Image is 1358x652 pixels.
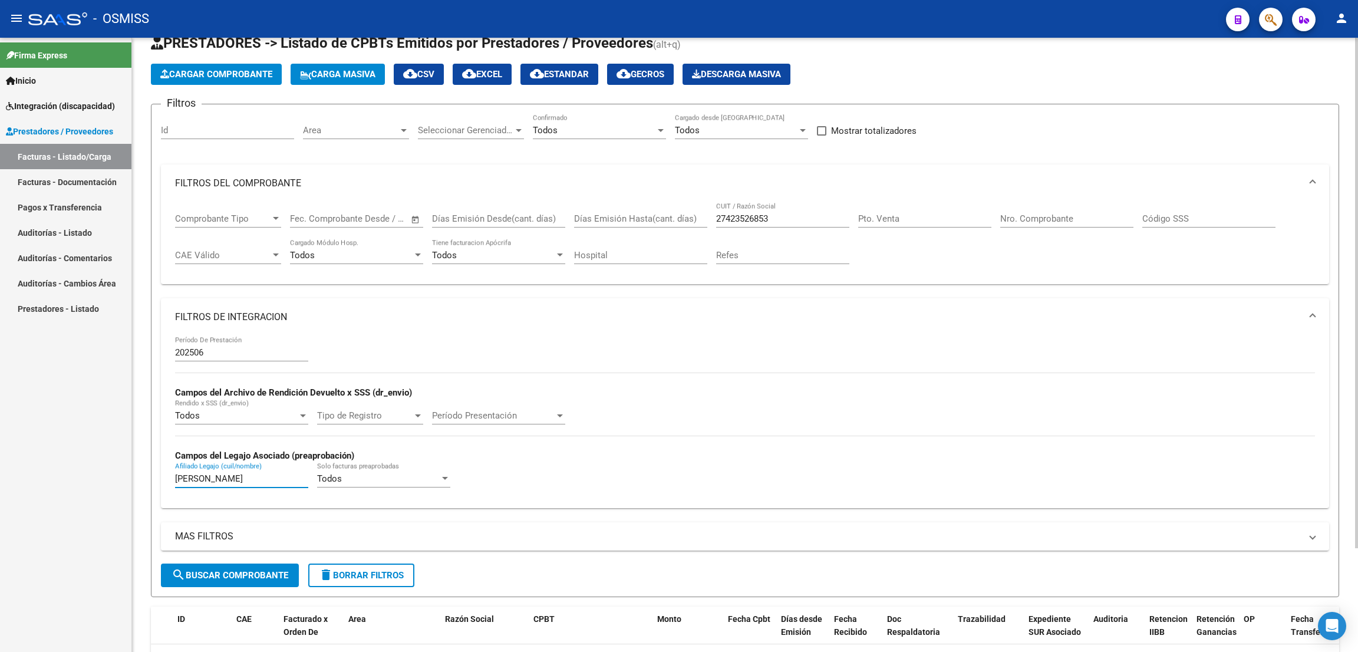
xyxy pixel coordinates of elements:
span: Area [303,125,398,136]
span: Expediente SUR Asociado [1029,614,1081,637]
span: Fecha Cpbt [728,614,770,624]
span: CSV [403,69,434,80]
span: Carga Masiva [300,69,375,80]
span: Inicio [6,74,36,87]
span: Prestadores / Proveedores [6,125,113,138]
mat-icon: delete [319,568,333,582]
span: CAE [236,614,252,624]
mat-panel-title: FILTROS DE INTEGRACION [175,311,1301,324]
span: ID [177,614,185,624]
span: Gecros [617,69,664,80]
mat-icon: search [172,568,186,582]
span: Facturado x Orden De [284,614,328,637]
button: Cargar Comprobante [151,64,282,85]
span: - OSMISS [93,6,149,32]
span: Todos [175,410,200,421]
span: Todos [533,125,558,136]
span: OP [1244,614,1255,624]
mat-expansion-panel-header: MAS FILTROS [161,522,1329,551]
span: Todos [317,473,342,484]
button: EXCEL [453,64,512,85]
span: Trazabilidad [958,614,1006,624]
span: PRESTADORES -> Listado de CPBTs Emitidos por Prestadores / Proveedores [151,35,653,51]
button: Estandar [520,64,598,85]
span: Buscar Comprobante [172,570,288,581]
span: Area [348,614,366,624]
mat-expansion-panel-header: FILTROS DE INTEGRACION [161,298,1329,336]
span: Todos [675,125,700,136]
span: CPBT [533,614,555,624]
button: Carga Masiva [291,64,385,85]
span: Comprobante Tipo [175,213,271,224]
span: Días desde Emisión [781,614,822,637]
span: CAE Válido [175,250,271,261]
mat-icon: person [1334,11,1349,25]
span: Retención Ganancias [1197,614,1237,637]
mat-panel-title: MAS FILTROS [175,530,1301,543]
span: Doc Respaldatoria [887,614,940,637]
app-download-masive: Descarga masiva de comprobantes (adjuntos) [683,64,790,85]
span: Estandar [530,69,589,80]
button: Descarga Masiva [683,64,790,85]
div: FILTROS DEL COMPROBANTE [161,202,1329,285]
mat-icon: cloud_download [530,67,544,81]
span: Todos [290,250,315,261]
mat-icon: cloud_download [462,67,476,81]
div: FILTROS DE INTEGRACION [161,336,1329,508]
span: EXCEL [462,69,502,80]
span: Monto [657,614,681,624]
strong: Campos del Legajo Asociado (preaprobación) [175,450,354,461]
span: Retencion IIBB [1149,614,1188,637]
span: (alt+q) [653,39,681,50]
span: Todos [432,250,457,261]
button: Gecros [607,64,674,85]
span: Auditoria [1093,614,1128,624]
div: Open Intercom Messenger [1318,612,1346,640]
span: Borrar Filtros [319,570,404,581]
mat-icon: cloud_download [617,67,631,81]
button: Open calendar [409,213,423,226]
span: Mostrar totalizadores [831,124,917,138]
span: Fecha Transferido [1291,614,1335,637]
button: CSV [394,64,444,85]
mat-expansion-panel-header: FILTROS DEL COMPROBANTE [161,164,1329,202]
input: Fecha inicio [290,213,338,224]
mat-icon: cloud_download [403,67,417,81]
span: Fecha Recibido [834,614,867,637]
mat-icon: menu [9,11,24,25]
button: Buscar Comprobante [161,564,299,587]
span: Descarga Masiva [692,69,781,80]
button: Borrar Filtros [308,564,414,587]
span: Tipo de Registro [317,410,413,421]
h3: Filtros [161,95,202,111]
span: Período Presentación [432,410,555,421]
span: Razón Social [445,614,494,624]
span: Cargar Comprobante [160,69,272,80]
mat-panel-title: FILTROS DEL COMPROBANTE [175,177,1301,190]
input: Fecha fin [348,213,406,224]
span: Integración (discapacidad) [6,100,115,113]
strong: Campos del Archivo de Rendición Devuelto x SSS (dr_envio) [175,387,412,398]
span: Seleccionar Gerenciador [418,125,513,136]
span: Firma Express [6,49,67,62]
